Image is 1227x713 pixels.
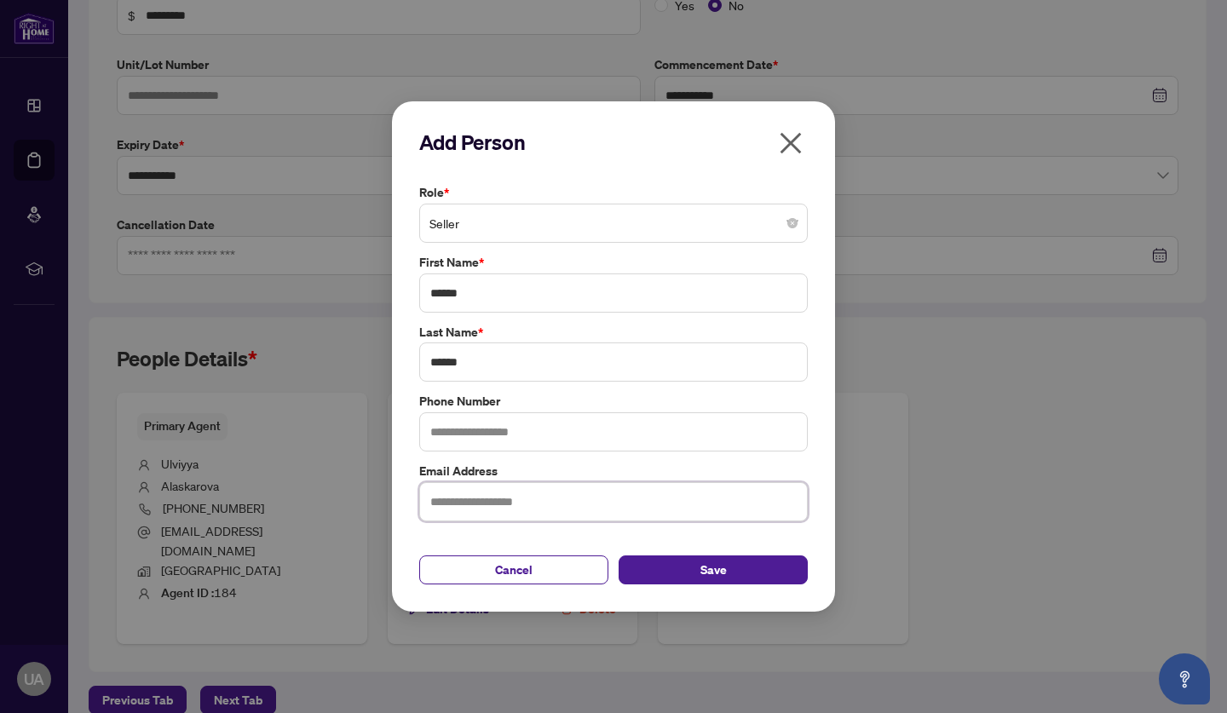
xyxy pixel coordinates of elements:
[429,207,798,239] span: Seller
[419,555,608,584] button: Cancel
[419,323,808,342] label: Last Name
[619,555,808,584] button: Save
[419,183,808,202] label: Role
[777,129,804,157] span: close
[1159,653,1210,704] button: Open asap
[419,253,808,272] label: First Name
[419,392,808,411] label: Phone Number
[700,556,727,584] span: Save
[419,129,808,156] h2: Add Person
[787,218,798,228] span: close-circle
[495,556,533,584] span: Cancel
[419,462,808,480] label: Email Address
